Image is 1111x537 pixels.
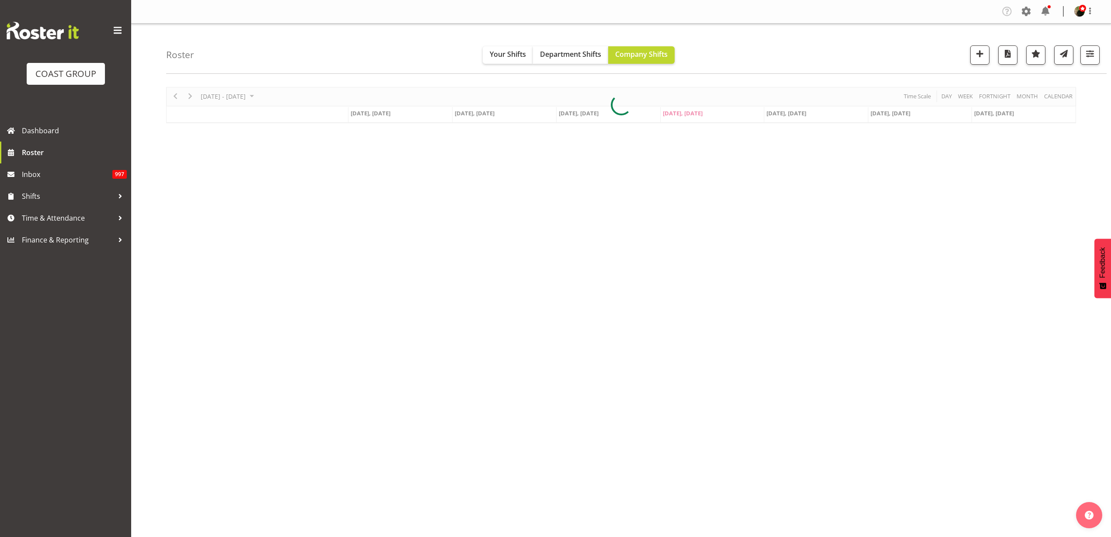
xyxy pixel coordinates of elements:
span: Roster [22,146,127,159]
img: help-xxl-2.png [1085,511,1094,520]
img: micah-hetrick73ebaf9e9aacd948a3fc464753b70555.png [1074,6,1085,17]
button: Add a new shift [970,45,989,65]
h4: Roster [166,50,194,60]
button: Download a PDF of the roster according to the set date range. [998,45,1017,65]
button: Filter Shifts [1080,45,1100,65]
span: Your Shifts [490,49,526,59]
span: Feedback [1099,247,1107,278]
div: COAST GROUP [35,67,96,80]
span: Department Shifts [540,49,601,59]
span: Inbox [22,168,112,181]
button: Feedback - Show survey [1094,239,1111,298]
img: Rosterit website logo [7,22,79,39]
button: Your Shifts [483,46,533,64]
button: Highlight an important date within the roster. [1026,45,1045,65]
span: Shifts [22,190,114,203]
span: 997 [112,170,127,179]
span: Finance & Reporting [22,233,114,246]
span: Time & Attendance [22,211,114,225]
span: Company Shifts [615,49,668,59]
button: Department Shifts [533,46,608,64]
button: Company Shifts [608,46,675,64]
button: Send a list of all shifts for the selected filtered period to all rostered employees. [1054,45,1073,65]
span: Dashboard [22,124,127,137]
